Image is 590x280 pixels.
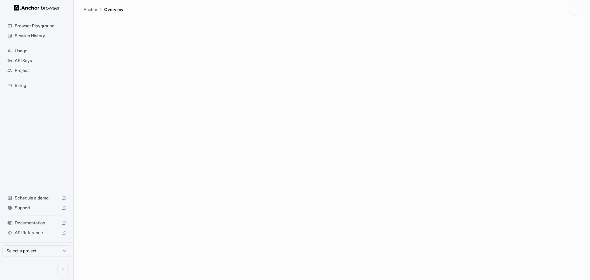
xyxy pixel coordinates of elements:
button: Open menu [57,264,69,275]
span: Project [15,67,66,73]
nav: breadcrumb [84,6,123,13]
span: Documentation [15,220,59,226]
span: Support [15,205,59,211]
span: Browser Playground [15,23,66,29]
div: API Keys [5,56,69,65]
div: Support [5,203,69,213]
div: Browser Playground [5,21,69,31]
div: Project [5,65,69,75]
div: Usage [5,46,69,56]
span: Usage [15,48,66,54]
span: Billing [15,82,66,89]
div: Schedule a demo [5,193,69,203]
span: API Reference [15,230,59,236]
p: Anchor [84,6,97,13]
div: Session History [5,31,69,41]
span: Schedule a demo [15,195,59,201]
span: API Keys [15,57,66,64]
span: Session History [15,33,66,39]
img: Anchor Logo [14,5,60,11]
div: Documentation [5,218,69,228]
div: Billing [5,81,69,90]
div: API Reference [5,228,69,238]
p: Overview [104,6,123,13]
